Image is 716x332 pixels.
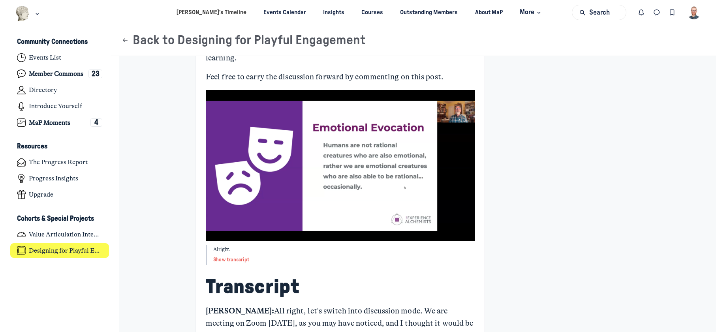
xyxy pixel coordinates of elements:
[88,69,102,78] div: 23
[10,227,109,242] a: Value Articulation Intensive (Cultural Leadership Lab)
[10,67,109,81] a: Member Commons23
[111,25,716,56] header: Page Header
[393,5,465,20] a: Outstanding Members
[29,158,88,166] h4: The Progress Report
[29,247,102,255] h4: Designing for Playful Engagement
[10,212,109,225] button: Cohorts & Special ProjectsCollapse space
[29,86,57,94] h4: Directory
[355,5,390,20] a: Courses
[468,5,509,20] a: About MaP
[29,174,78,182] h4: Progress Insights
[10,140,109,154] button: ResourcesCollapse space
[29,119,70,127] h4: MaP Moments
[213,257,249,263] button: Show transcript
[213,245,474,254] div: Alright.
[15,5,41,22] button: Museums as Progress logo
[316,5,351,20] a: Insights
[17,143,47,151] h3: Resources
[170,5,254,20] a: [PERSON_NAME]’s Timeline
[29,54,61,62] h4: Events List
[513,5,546,20] button: More
[10,83,109,98] a: Directory
[257,5,313,20] a: Events Calendar
[572,5,626,20] button: Search
[90,118,102,127] div: 4
[121,33,366,48] button: Back to Designing for Playful Engagement
[29,231,102,238] h4: Value Articulation Intensive (Cultural Leadership Lab)
[10,51,109,65] a: Events List
[649,5,665,20] button: Direct messages
[10,155,109,170] a: The Progress Report
[10,99,109,114] a: Introduce Yourself
[29,191,53,199] h4: Upgrade
[206,306,274,315] strong: [PERSON_NAME]:
[10,243,109,258] a: Designing for Playful Engagement
[10,188,109,202] a: Upgrade
[664,5,680,20] button: Bookmarks
[687,6,701,19] button: User menu options
[634,5,649,20] button: Notifications
[10,171,109,186] a: Progress Insights
[29,102,82,110] h4: Introduce Yourself
[15,6,30,21] img: Museums as Progress logo
[520,7,543,18] span: More
[17,215,94,223] h3: Cohorts & Special Projects
[10,36,109,49] button: Community ConnectionsCollapse space
[206,275,475,299] h2: Transcript
[10,115,109,130] a: MaP Moments4
[206,71,475,83] p: Feel free to carry the discussion forward by commenting on this post.
[17,38,88,46] h3: Community Connections
[29,70,83,78] h4: Member Commons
